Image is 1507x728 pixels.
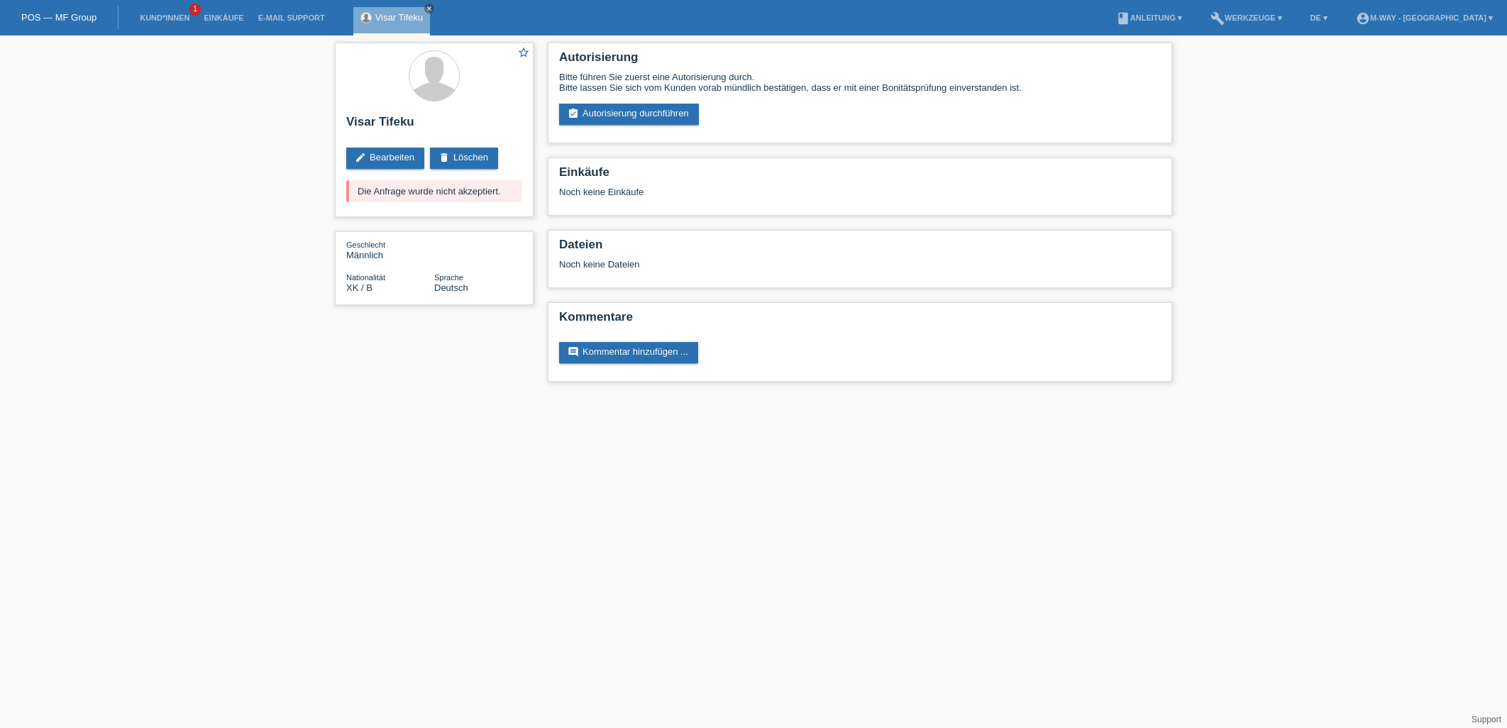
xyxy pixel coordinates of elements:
[21,12,96,23] a: POS — MF Group
[189,4,201,16] span: 1
[355,152,366,163] i: edit
[346,282,372,293] span: Kosovo / B / 30.06.2024
[434,282,468,293] span: Deutsch
[1116,11,1130,26] i: book
[133,13,197,22] a: Kund*innen
[559,310,1161,331] h2: Kommentare
[1210,11,1225,26] i: build
[1303,13,1335,22] a: DE ▾
[559,165,1161,187] h2: Einkäufe
[197,13,250,22] a: Einkäufe
[568,346,579,358] i: comment
[1109,13,1189,22] a: bookAnleitung ▾
[559,342,698,363] a: commentKommentar hinzufügen ...
[1349,13,1500,22] a: account_circlem-way - [GEOGRAPHIC_DATA] ▾
[1356,11,1370,26] i: account_circle
[438,152,450,163] i: delete
[424,4,434,13] a: close
[375,12,424,23] a: Visar Tifeku
[346,239,434,260] div: Männlich
[346,180,522,202] div: Die Anfrage wurde nicht akzeptiert.
[559,104,699,125] a: assignment_turned_inAutorisierung durchführen
[251,13,332,22] a: E-Mail Support
[346,273,385,282] span: Nationalität
[568,108,579,119] i: assignment_turned_in
[559,187,1161,208] div: Noch keine Einkäufe
[559,259,993,270] div: Noch keine Dateien
[426,5,433,12] i: close
[346,115,522,136] h2: Visar Tifeku
[1203,13,1289,22] a: buildWerkzeuge ▾
[559,50,1161,72] h2: Autorisierung
[430,148,498,169] a: deleteLöschen
[517,46,530,61] a: star_border
[1472,715,1501,724] a: Support
[559,72,1161,93] div: Bitte führen Sie zuerst eine Autorisierung durch. Bitte lassen Sie sich vom Kunden vorab mündlich...
[346,148,424,169] a: editBearbeiten
[434,273,463,282] span: Sprache
[559,238,1161,259] h2: Dateien
[517,46,530,59] i: star_border
[346,241,385,249] span: Geschlecht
